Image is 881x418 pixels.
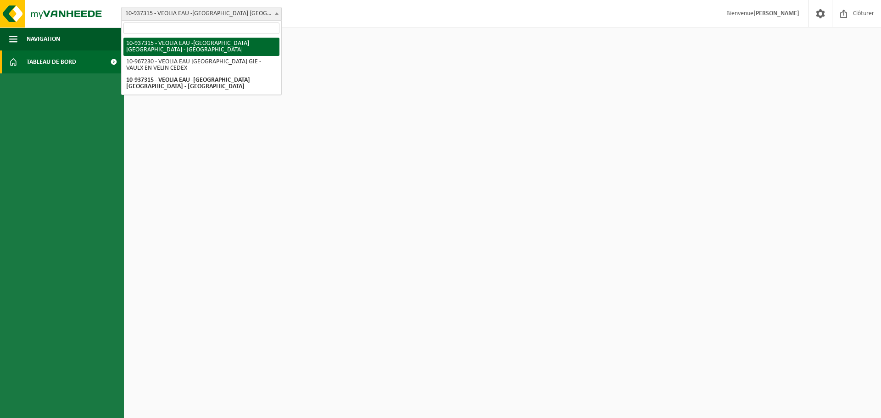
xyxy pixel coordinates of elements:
[27,28,60,50] span: Navigation
[123,56,279,74] li: 10-967230 - VEOLIA EAU [GEOGRAPHIC_DATA] GIE - VAULX EN VELIN CEDEX
[753,10,799,17] strong: [PERSON_NAME]
[123,38,279,56] li: 10-937315 - VEOLIA EAU -[GEOGRAPHIC_DATA] [GEOGRAPHIC_DATA] - [GEOGRAPHIC_DATA]
[121,7,282,21] span: 10-937315 - VEOLIA EAU -ARTOIS DOUAISIS - LENS
[122,7,281,20] span: 10-937315 - VEOLIA EAU -ARTOIS DOUAISIS - LENS
[123,74,279,93] li: 10-937315 - VEOLIA EAU -[GEOGRAPHIC_DATA] [GEOGRAPHIC_DATA] - [GEOGRAPHIC_DATA]
[27,50,76,73] span: Tableau de bord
